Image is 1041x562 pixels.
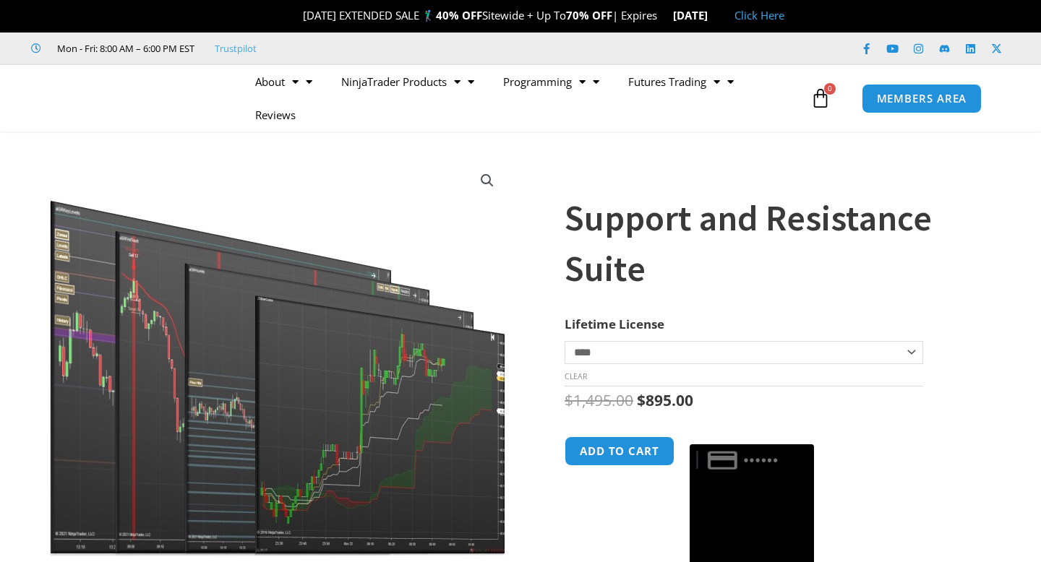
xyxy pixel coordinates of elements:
a: Futures Trading [614,65,748,98]
button: Add to cart [565,436,674,466]
span: Mon - Fri: 8:00 AM – 6:00 PM EST [53,40,194,57]
img: 🏭 [708,10,719,21]
span: $ [637,390,646,410]
a: Click Here [734,8,784,22]
strong: 70% OFF [566,8,612,22]
text: •••••• [744,452,780,468]
bdi: 895.00 [637,390,693,410]
img: Support and Resistance Suite 1 [46,157,511,556]
img: 🎉 [291,10,302,21]
a: Clear options [565,371,587,381]
span: 0 [824,83,836,95]
strong: 40% OFF [436,8,482,22]
a: MEMBERS AREA [862,84,982,113]
span: $ [565,390,573,410]
img: ⌛ [659,10,669,21]
bdi: 1,495.00 [565,390,633,410]
a: Trustpilot [215,40,257,57]
a: Programming [489,65,614,98]
span: MEMBERS AREA [877,93,967,104]
label: Lifetime License [565,316,664,332]
h1: Support and Resistance Suite [565,193,987,294]
a: 0 [789,77,852,119]
span: [DATE] EXTENDED SALE 🏌️‍♂️ Sitewide + Up To | Expires [288,8,672,22]
nav: Menu [241,65,807,131]
img: LogoAI | Affordable Indicators – NinjaTrader [47,72,202,124]
a: About [241,65,327,98]
strong: [DATE] [673,8,720,22]
iframe: Secure payment input frame [687,434,817,436]
a: View full-screen image gallery [474,168,500,194]
a: Reviews [241,98,310,131]
a: NinjaTrader Products [327,65,489,98]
